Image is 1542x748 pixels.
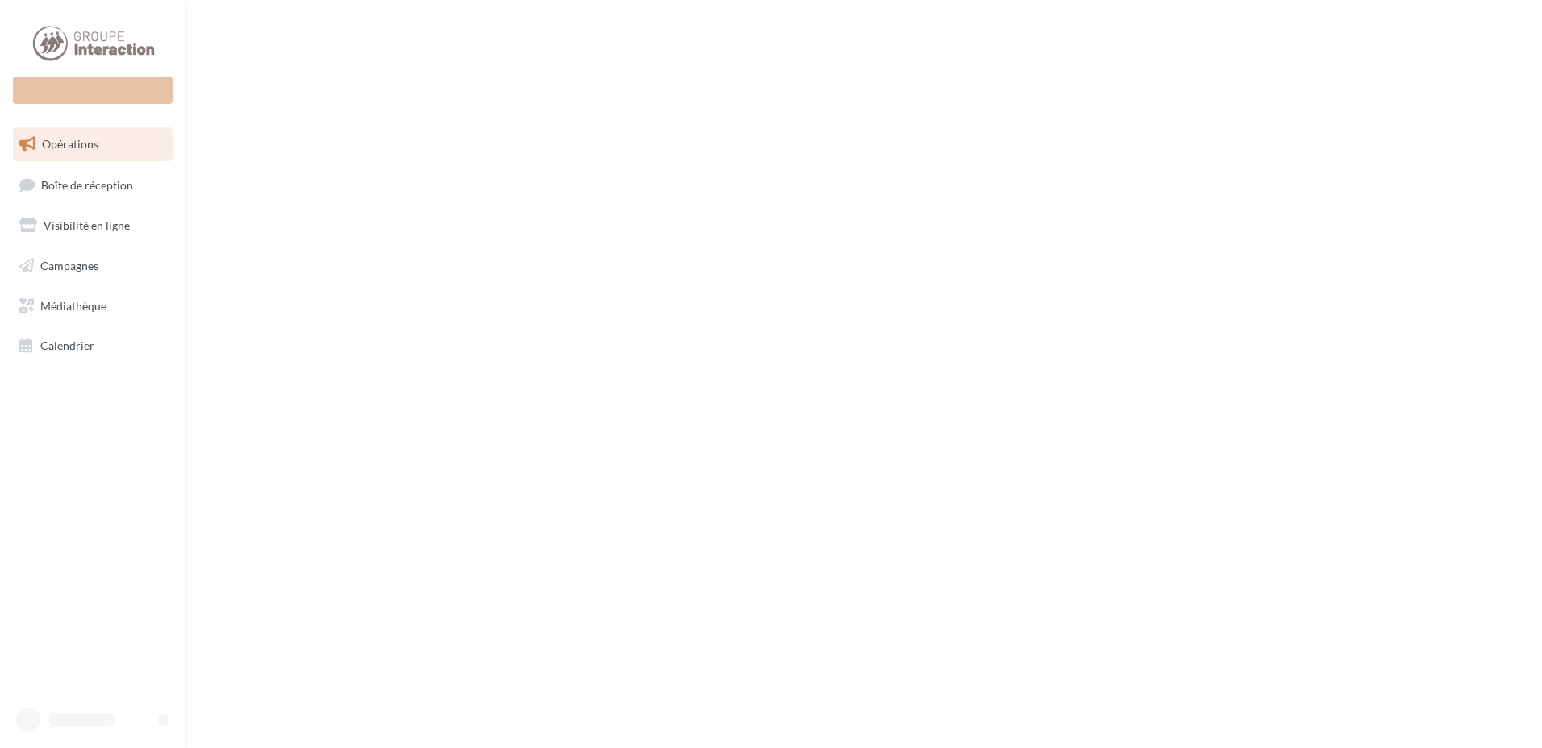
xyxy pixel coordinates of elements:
[10,249,176,283] a: Campagnes
[41,177,133,191] span: Boîte de réception
[40,259,98,272] span: Campagnes
[10,127,176,161] a: Opérations
[40,298,106,312] span: Médiathèque
[10,289,176,323] a: Médiathèque
[10,209,176,243] a: Visibilité en ligne
[44,218,130,232] span: Visibilité en ligne
[42,137,98,151] span: Opérations
[13,77,173,104] div: Nouvelle campagne
[10,329,176,363] a: Calendrier
[40,339,94,352] span: Calendrier
[10,168,176,202] a: Boîte de réception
